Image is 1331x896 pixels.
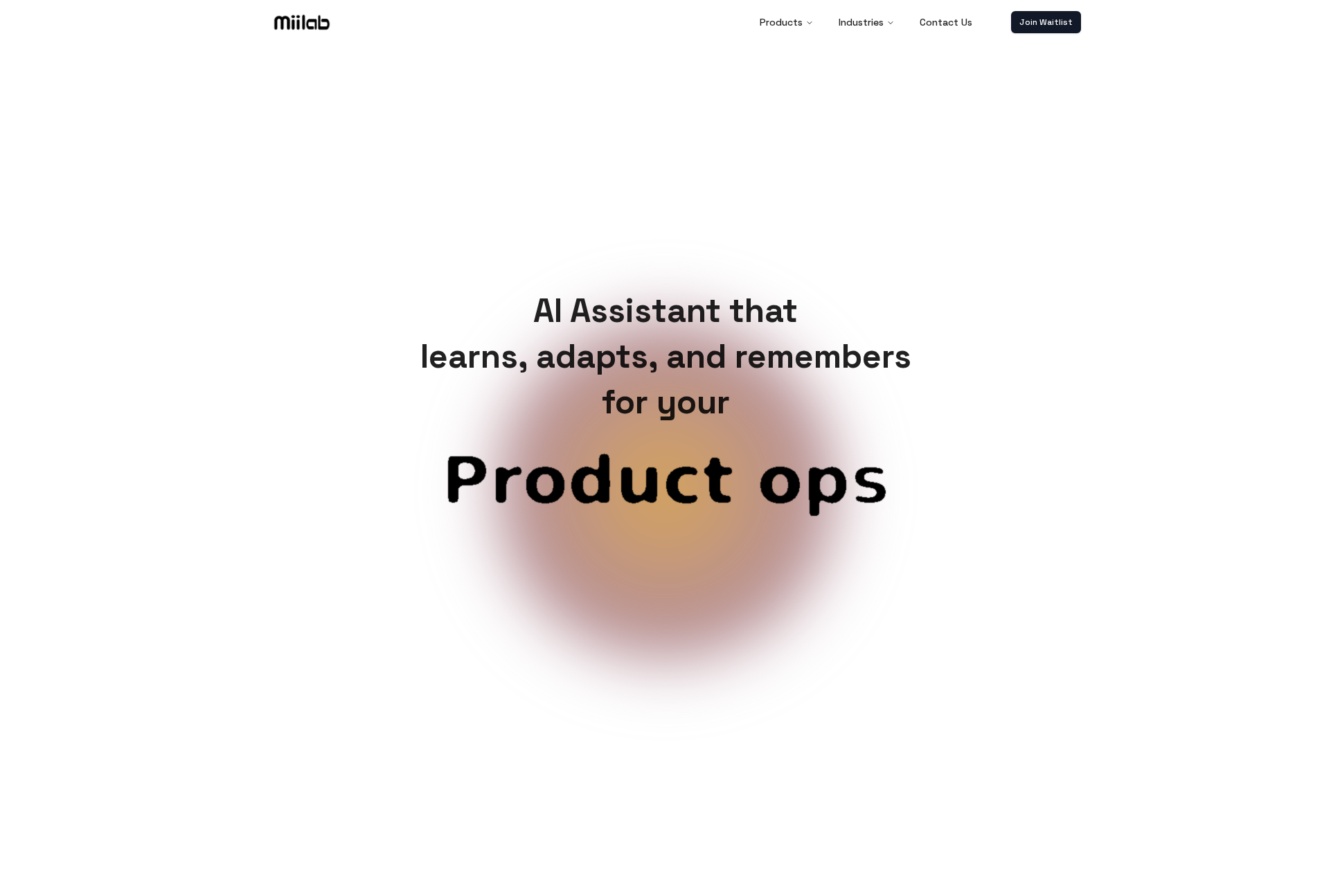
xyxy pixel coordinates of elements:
[828,8,906,36] button: Industries
[409,288,922,425] h1: AI Assistant that learns, adapts, and remembers for your
[271,12,332,33] img: Logo
[909,8,983,36] a: Contact Us
[250,12,354,33] a: Logo
[749,8,825,36] button: Products
[354,447,977,580] span: Customer service
[749,8,983,36] nav: Main
[1011,11,1081,33] a: Join Waitlist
